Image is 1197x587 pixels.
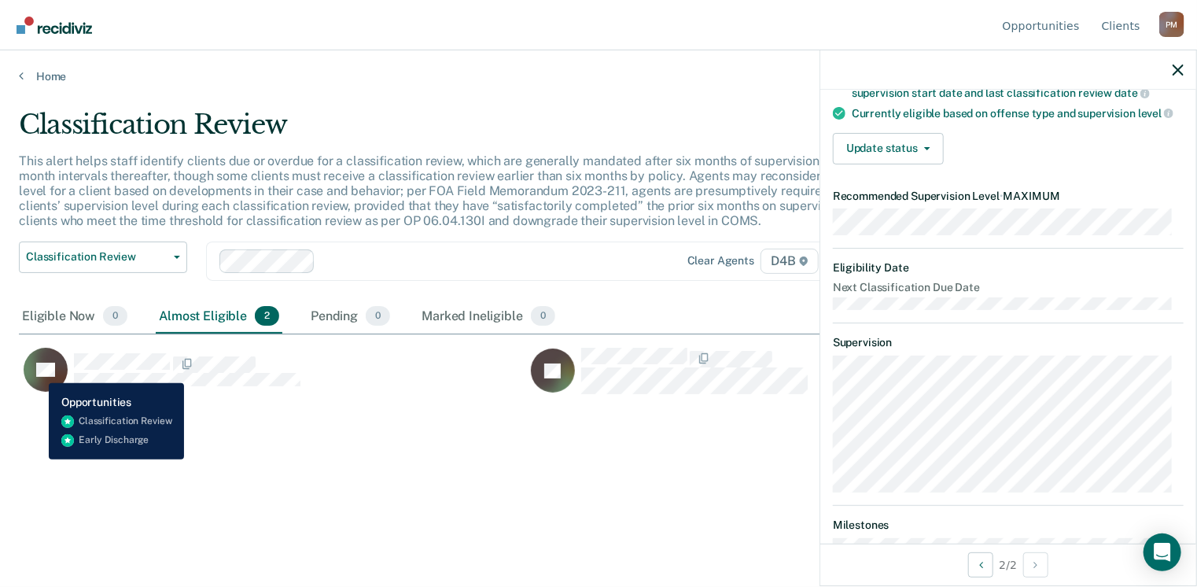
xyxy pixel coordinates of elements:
[1159,12,1184,37] div: P M
[19,153,912,229] p: This alert helps staff identify clients due or overdue for a classification review, which are gen...
[833,261,1184,275] dt: Eligibility Date
[526,347,1033,410] div: CaseloadOpportunityCell-0824802
[761,249,818,274] span: D4B
[19,109,917,153] div: Classification Review
[1023,552,1048,578] button: Next Opportunity
[19,347,526,410] div: CaseloadOpportunityCell-0235534
[687,254,754,268] div: Clear agents
[833,519,1184,532] dt: Milestones
[852,106,1184,120] div: Currently eligible based on offense type and supervision
[833,190,1184,203] dt: Recommended Supervision Level MAXIMUM
[366,306,390,327] span: 0
[103,306,127,327] span: 0
[968,552,993,578] button: Previous Opportunity
[19,69,1178,83] a: Home
[156,300,282,334] div: Almost Eligible
[255,306,279,327] span: 2
[26,250,168,264] span: Classification Review
[418,300,558,334] div: Marked Ineligible
[19,300,131,334] div: Eligible Now
[1000,190,1004,202] span: •
[531,306,555,327] span: 0
[1138,107,1173,120] span: level
[308,300,393,334] div: Pending
[833,133,944,164] button: Update status
[833,281,1184,294] dt: Next Classification Due Date
[17,17,92,34] img: Recidiviz
[1144,533,1181,571] div: Open Intercom Messenger
[1159,12,1184,37] button: Profile dropdown button
[820,544,1196,585] div: 2 / 2
[833,336,1184,349] dt: Supervision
